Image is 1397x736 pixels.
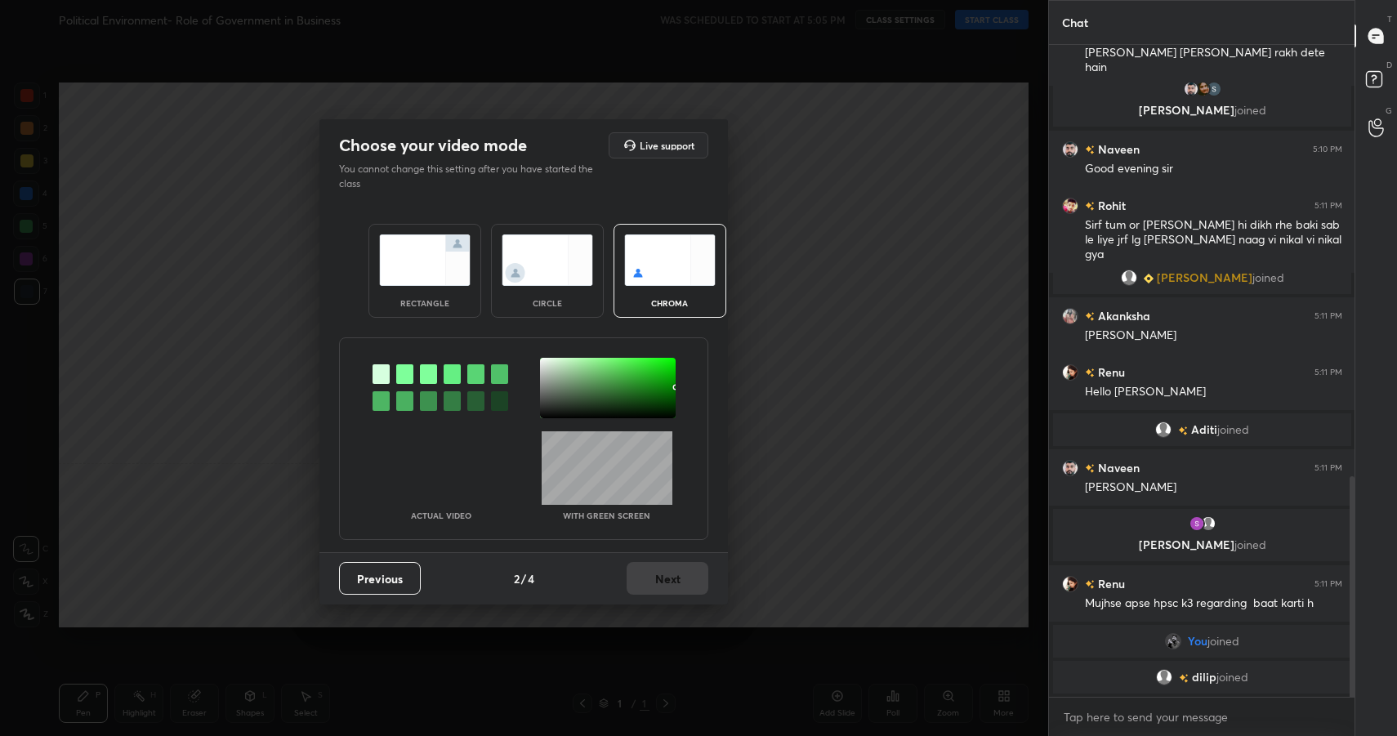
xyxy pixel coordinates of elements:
[339,562,421,595] button: Previous
[1085,45,1342,76] div: [PERSON_NAME] [PERSON_NAME] rakh dete hain
[1062,576,1078,592] img: 4a864ac992c24dc5bf8790e86a9aaea7.17276670_3
[1062,308,1078,324] img: 5b2cceffd33e4d8495f2f33403813256.jpg
[1234,537,1265,552] span: joined
[1085,202,1095,211] img: no-rating-badge.077c3623.svg
[1314,368,1342,377] div: 5:11 PM
[1216,671,1248,684] span: joined
[1085,217,1342,263] div: Sirf tum or [PERSON_NAME] hi dikh rhe baki sab le liye jrf lg [PERSON_NAME] naag vi nikal vi nika...
[1095,141,1140,158] h6: Naveen
[1085,328,1342,344] div: [PERSON_NAME]
[1085,368,1095,377] img: no-rating-badge.077c3623.svg
[1095,575,1125,592] h6: Renu
[1049,1,1101,44] p: Chat
[1199,515,1216,532] img: default.png
[1095,307,1150,324] h6: Akanksha
[640,141,694,150] h5: Live support
[1188,515,1204,532] img: ac846a009b6a4d0a8eebe03be142d9c6.55467070_3
[502,234,593,286] img: circleScreenIcon.acc0effb.svg
[1386,59,1392,71] p: D
[1179,674,1189,683] img: no-rating-badge.077c3623.svg
[1188,635,1207,648] span: You
[1387,13,1392,25] p: T
[1314,311,1342,321] div: 5:11 PM
[1314,201,1342,211] div: 5:11 PM
[392,299,457,307] div: rectangle
[563,511,650,520] p: With green screen
[1194,81,1210,97] img: cd5a9f1d1321444b9a7393d5ef26527c.jpg
[1085,595,1342,612] div: Mujhse apse hpsc k3 regarding baat karti h
[1062,141,1078,158] img: 8d34a564651940ee93884a1c1a62a610.jpg
[1063,538,1341,551] p: [PERSON_NAME]
[1205,81,1221,97] img: 9cf30adf5f564aba9f7dd601b4f737ed.33141497_3
[1192,671,1216,684] span: dilip
[514,570,520,587] h4: 2
[411,511,471,520] p: Actual Video
[1062,198,1078,214] img: 3
[1234,102,1265,118] span: joined
[1062,364,1078,381] img: 4a864ac992c24dc5bf8790e86a9aaea7.17276670_3
[1182,81,1198,97] img: 8d34a564651940ee93884a1c1a62a610.jpg
[1165,633,1181,649] img: 9af2b4c1818c46ee8a42d2649b7ac35f.png
[1095,459,1140,476] h6: Naveen
[1314,579,1342,589] div: 5:11 PM
[1155,422,1172,438] img: default.png
[1085,161,1342,177] div: Good evening sir
[339,162,604,191] p: You cannot change this setting after you have started the class
[1085,384,1342,400] div: Hello [PERSON_NAME]
[1049,45,1355,697] div: grid
[339,135,527,156] h2: Choose your video mode
[1095,197,1126,214] h6: Rohit
[1386,105,1392,117] p: G
[1314,463,1342,473] div: 5:11 PM
[521,570,526,587] h4: /
[1178,426,1188,435] img: no-rating-badge.077c3623.svg
[1085,145,1095,154] img: no-rating-badge.077c3623.svg
[1063,104,1341,117] p: [PERSON_NAME]
[1095,364,1125,381] h6: Renu
[1085,464,1095,473] img: no-rating-badge.077c3623.svg
[1191,423,1217,436] span: Aditi
[1207,635,1239,648] span: joined
[528,570,534,587] h4: 4
[1156,669,1172,685] img: default.png
[1085,580,1095,589] img: no-rating-badge.077c3623.svg
[1062,460,1078,476] img: 8d34a564651940ee93884a1c1a62a610.jpg
[515,299,580,307] div: circle
[379,234,471,286] img: normalScreenIcon.ae25ed63.svg
[1156,271,1252,284] span: [PERSON_NAME]
[1217,423,1249,436] span: joined
[1252,271,1283,284] span: joined
[637,299,703,307] div: chroma
[624,234,716,286] img: chromaScreenIcon.c19ab0a0.svg
[1085,312,1095,321] img: no-rating-badge.077c3623.svg
[1313,145,1342,154] div: 5:10 PM
[1085,480,1342,496] div: [PERSON_NAME]
[1120,270,1136,286] img: default.png
[1143,274,1153,283] img: Learner_Badge_beginner_1_8b307cf2a0.svg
